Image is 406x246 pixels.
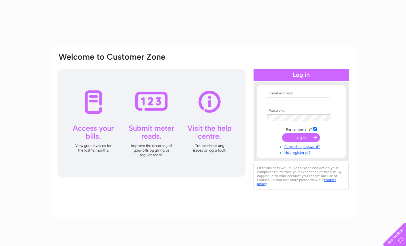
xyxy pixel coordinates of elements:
th: Password: [266,109,337,113]
a: Not registered? [267,149,337,155]
a: Forgotten password? [267,143,337,149]
th: Email Address: [266,91,337,96]
input: Submit [282,133,320,142]
td: Remember me? [266,126,337,132]
div: Clear Business would like to place cookies on your computer to improve your experience of the sit... [254,163,349,189]
a: cookies policy [257,178,336,186]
